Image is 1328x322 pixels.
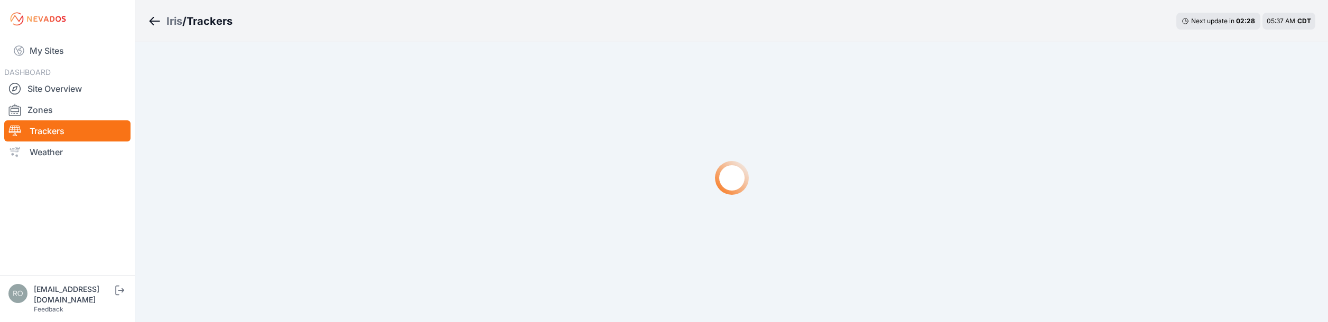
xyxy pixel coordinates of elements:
[34,305,63,313] a: Feedback
[4,38,131,63] a: My Sites
[182,14,187,29] span: /
[8,284,27,303] img: rono@prim.com
[1236,17,1255,25] div: 02 : 28
[4,68,51,77] span: DASHBOARD
[1267,17,1295,25] span: 05:37 AM
[4,99,131,120] a: Zones
[166,14,182,29] a: Iris
[8,11,68,27] img: Nevados
[4,78,131,99] a: Site Overview
[187,14,233,29] h3: Trackers
[1191,17,1234,25] span: Next update in
[4,120,131,141] a: Trackers
[148,7,233,35] nav: Breadcrumb
[1297,17,1311,25] span: CDT
[34,284,113,305] div: [EMAIL_ADDRESS][DOMAIN_NAME]
[4,141,131,163] a: Weather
